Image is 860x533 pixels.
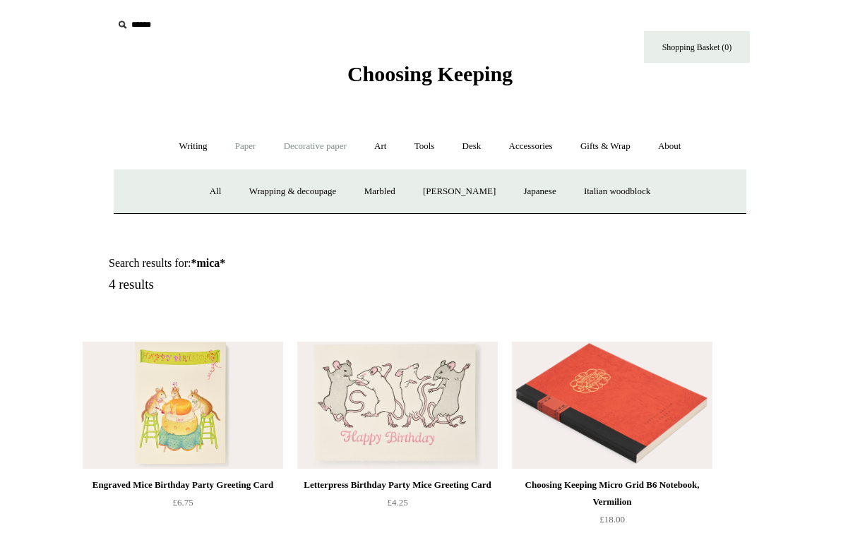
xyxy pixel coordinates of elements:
img: Engraved Mice Birthday Party Greeting Card [83,342,283,469]
span: £18.00 [599,514,625,525]
a: Decorative paper [271,128,359,165]
a: Wrapping & decoupage [237,173,350,210]
a: Art [362,128,399,165]
a: Desk [450,128,494,165]
a: Letterpress Birthday Party Mice Greeting Card Letterpress Birthday Party Mice Greeting Card [297,342,498,469]
a: Writing [167,128,220,165]
img: Letterpress Birthday Party Mice Greeting Card [297,342,498,469]
a: Marbled [352,173,408,210]
a: Shopping Basket (0) [644,31,750,63]
a: All [197,173,234,210]
a: Tools [402,128,448,165]
div: Engraved Mice Birthday Party Greeting Card [86,477,280,493]
a: [PERSON_NAME] [410,173,508,210]
a: Engraved Mice Birthday Party Greeting Card Engraved Mice Birthday Party Greeting Card [83,342,283,469]
a: Paper [222,128,269,165]
span: Choosing Keeping [347,62,513,85]
span: £4.25 [387,497,407,508]
h1: Search results for: [109,256,446,270]
a: Accessories [496,128,566,165]
div: Letterpress Birthday Party Mice Greeting Card [301,477,494,493]
img: Choosing Keeping Micro Grid B6 Notebook, Vermilion [512,342,712,469]
h5: 4 results [109,277,446,293]
span: £6.75 [172,497,193,508]
a: Choosing Keeping Micro Grid B6 Notebook, Vermilion Choosing Keeping Micro Grid B6 Notebook, Vermi... [512,342,712,469]
a: Japanese [510,173,568,210]
a: Gifts & Wrap [568,128,643,165]
a: About [645,128,694,165]
div: Choosing Keeping Micro Grid B6 Notebook, Vermilion [515,477,709,510]
a: Choosing Keeping [347,73,513,83]
a: Italian woodblock [571,173,663,210]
